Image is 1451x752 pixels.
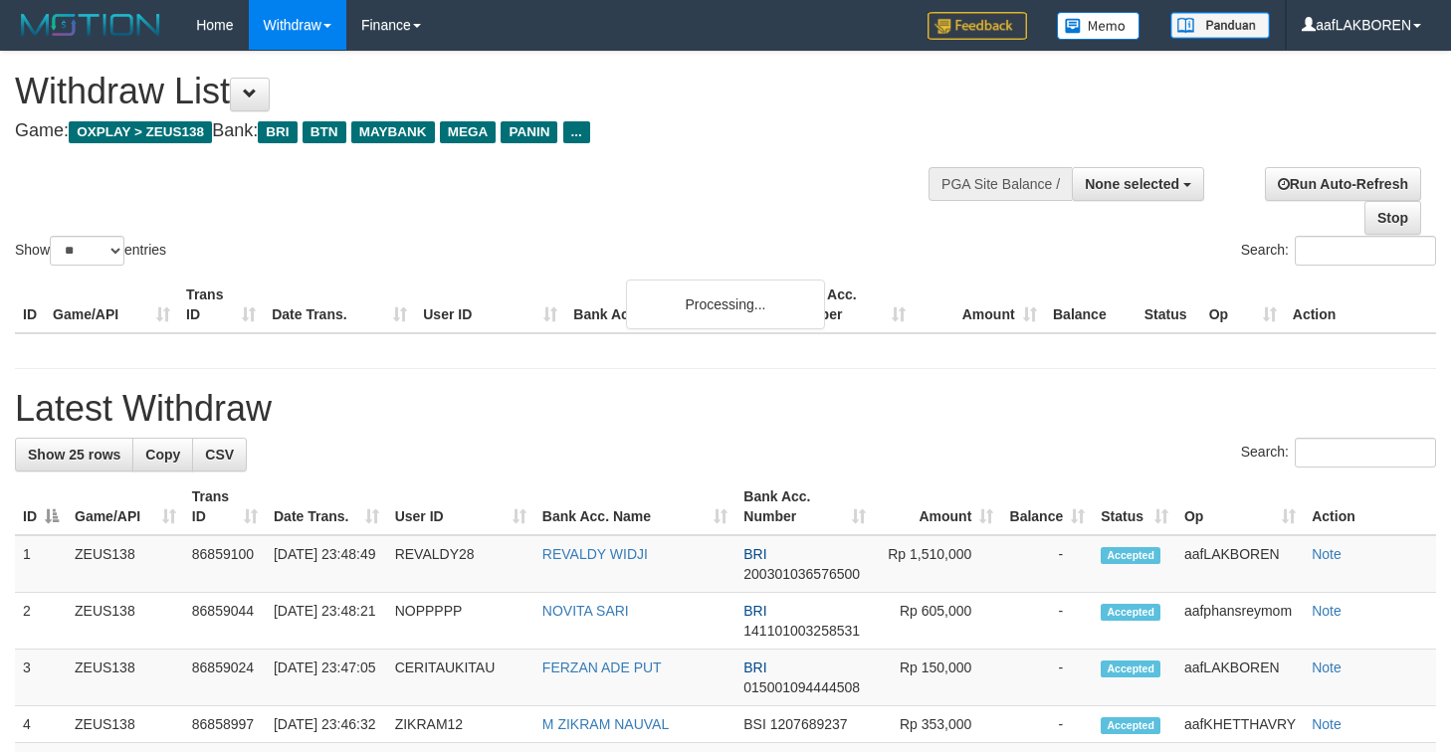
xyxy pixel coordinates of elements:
[743,623,860,639] span: Copy 141101003258531 to clipboard
[192,438,247,471] a: CSV
[1312,716,1342,732] a: Note
[15,706,67,743] td: 4
[28,447,120,463] span: Show 25 rows
[45,277,178,333] th: Game/API
[1176,650,1304,706] td: aafLAKBOREN
[184,650,266,706] td: 86859024
[1176,706,1304,743] td: aafKHETTHAVRY
[781,277,913,333] th: Bank Acc. Number
[15,535,67,593] td: 1
[743,546,766,562] span: BRI
[415,277,565,333] th: User ID
[67,593,184,650] td: ZEUS138
[1295,438,1436,468] input: Search:
[1304,478,1436,535] th: Action
[1001,593,1093,650] td: -
[1137,277,1201,333] th: Status
[1364,201,1421,235] a: Stop
[1045,277,1137,333] th: Balance
[15,593,67,650] td: 2
[1241,438,1436,468] label: Search:
[929,167,1072,201] div: PGA Site Balance /
[1312,659,1342,675] a: Note
[743,679,860,695] span: Copy 015001094444508 to clipboard
[440,121,497,143] span: MEGA
[743,716,766,732] span: BSI
[1312,546,1342,562] a: Note
[50,236,124,266] select: Showentries
[15,277,45,333] th: ID
[184,478,266,535] th: Trans ID: activate to sort column ascending
[178,277,264,333] th: Trans ID
[15,10,166,40] img: MOTION_logo.png
[1085,176,1179,192] span: None selected
[1295,236,1436,266] input: Search:
[770,716,848,732] span: Copy 1207689237 to clipboard
[563,121,590,143] span: ...
[67,478,184,535] th: Game/API: activate to sort column ascending
[266,535,387,593] td: [DATE] 23:48:49
[1265,167,1421,201] a: Run Auto-Refresh
[387,706,534,743] td: ZIKRAM12
[1285,277,1436,333] th: Action
[743,603,766,619] span: BRI
[387,650,534,706] td: CERITAUKITAU
[67,706,184,743] td: ZEUS138
[67,535,184,593] td: ZEUS138
[15,438,133,471] a: Show 25 rows
[928,12,1027,40] img: Feedback.jpg
[874,478,1002,535] th: Amount: activate to sort column ascending
[264,277,415,333] th: Date Trans.
[351,121,435,143] span: MAYBANK
[266,650,387,706] td: [DATE] 23:47:05
[874,650,1002,706] td: Rp 150,000
[1072,167,1204,201] button: None selected
[1201,277,1285,333] th: Op
[67,650,184,706] td: ZEUS138
[15,121,947,141] h4: Game: Bank:
[258,121,297,143] span: BRI
[69,121,212,143] span: OXPLAY > ZEUS138
[1176,535,1304,593] td: aafLAKBOREN
[132,438,193,471] a: Copy
[266,478,387,535] th: Date Trans.: activate to sort column ascending
[914,277,1045,333] th: Amount
[874,593,1002,650] td: Rp 605,000
[205,447,234,463] span: CSV
[387,593,534,650] td: NOPPPPP
[565,277,781,333] th: Bank Acc. Name
[387,478,534,535] th: User ID: activate to sort column ascending
[15,389,1436,429] h1: Latest Withdraw
[266,706,387,743] td: [DATE] 23:46:32
[1057,12,1140,40] img: Button%20Memo.svg
[15,650,67,706] td: 3
[534,478,735,535] th: Bank Acc. Name: activate to sort column ascending
[15,236,166,266] label: Show entries
[542,546,648,562] a: REVALDY WIDJI
[184,535,266,593] td: 86859100
[542,603,629,619] a: NOVITA SARI
[874,535,1002,593] td: Rp 1,510,000
[626,280,825,329] div: Processing...
[542,716,669,732] a: M ZIKRAM NAUVAL
[1101,717,1160,734] span: Accepted
[303,121,346,143] span: BTN
[1101,660,1160,677] span: Accepted
[1241,236,1436,266] label: Search:
[743,566,860,582] span: Copy 200301036576500 to clipboard
[387,535,534,593] td: REVALDY28
[874,706,1002,743] td: Rp 353,000
[1170,12,1270,39] img: panduan.png
[542,659,662,675] a: FERZAN ADE PUT
[1176,478,1304,535] th: Op: activate to sort column ascending
[145,447,180,463] span: Copy
[184,593,266,650] td: 86859044
[501,121,557,143] span: PANIN
[184,706,266,743] td: 86858997
[1093,478,1176,535] th: Status: activate to sort column ascending
[1001,650,1093,706] td: -
[1001,535,1093,593] td: -
[1001,478,1093,535] th: Balance: activate to sort column ascending
[1101,604,1160,621] span: Accepted
[1001,706,1093,743] td: -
